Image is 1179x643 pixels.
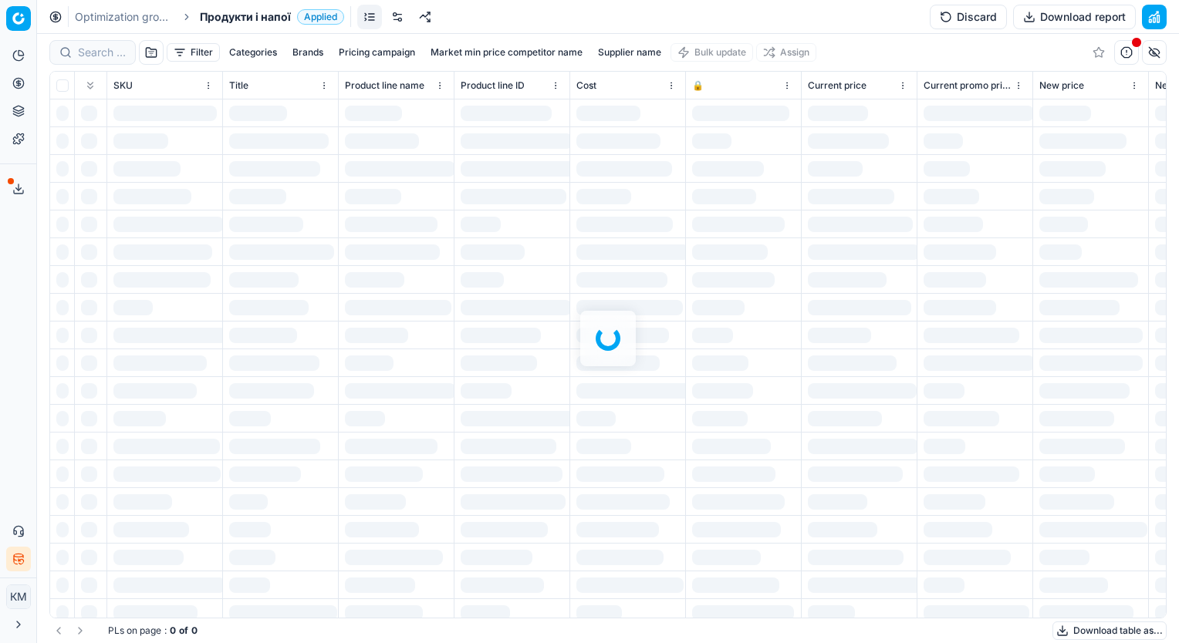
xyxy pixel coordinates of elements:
span: Продукти і напої [200,9,291,25]
button: КM [6,584,31,609]
span: Applied [297,9,344,25]
button: Discard [930,5,1007,29]
a: Optimization groups [75,9,174,25]
span: Продукти і напоїApplied [200,9,344,25]
span: КM [7,585,30,608]
nav: breadcrumb [75,9,344,25]
button: Download report [1013,5,1136,29]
